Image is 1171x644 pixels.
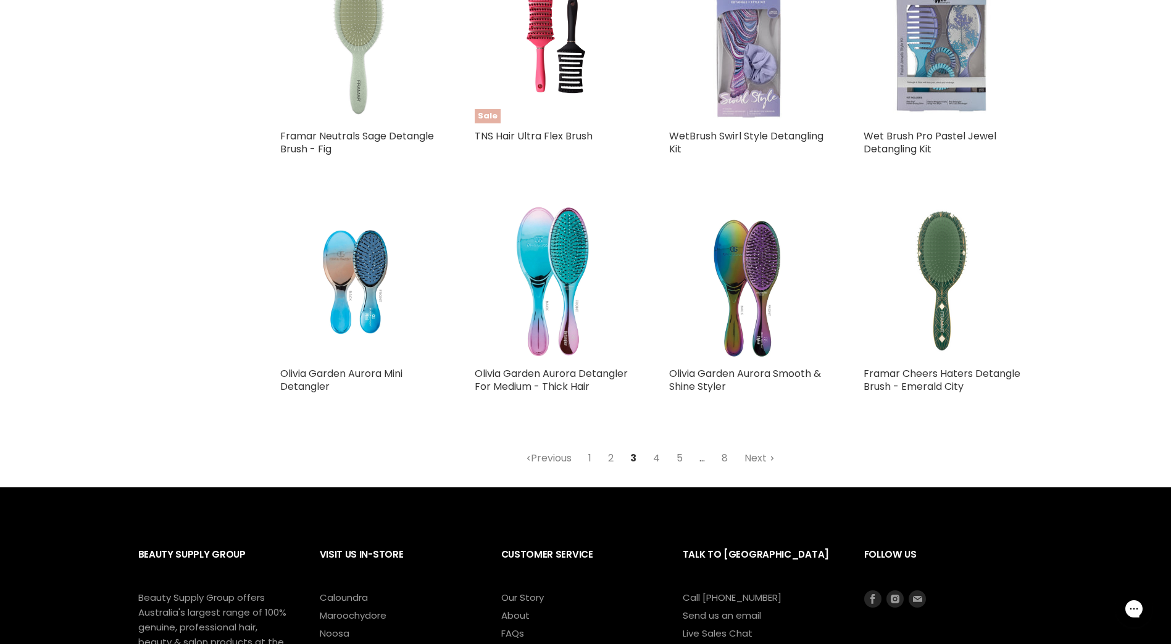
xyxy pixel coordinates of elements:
[475,129,593,143] a: TNS Hair Ultra Flex Brush
[320,539,477,590] h2: Visit Us In-Store
[475,366,628,394] a: Olivia Garden Aurora Detangler For Medium - Thick Hair
[623,447,643,469] span: 3
[669,204,827,361] img: Olivia Garden Aurora Smooth & Shine Styler
[515,204,591,361] img: Olivia Garden Aurora Detangler For Medium - Thick Hair
[475,109,501,123] span: Sale
[646,447,667,469] a: 4
[864,539,1033,590] h2: Follow us
[738,447,781,469] a: Next
[501,609,530,622] a: About
[280,129,434,156] a: Framar Neutrals Sage Detangle Brush - Fig
[320,609,386,622] a: Maroochydore
[501,627,524,640] a: FAQs
[320,204,396,361] img: Olivia Garden Aurora Mini Detangler
[670,447,690,469] a: 5
[864,129,996,156] a: Wet Brush Pro Pastel Jewel Detangling Kit
[280,366,402,394] a: Olivia Garden Aurora Mini Detangler
[669,129,823,156] a: WetBrush Swirl Style Detangling Kit
[320,591,368,604] a: Caloundra
[501,591,544,604] a: Our Story
[519,447,578,469] a: Previous
[1109,586,1159,632] iframe: Gorgias live chat messenger
[501,539,658,590] h2: Customer Service
[693,447,712,469] span: ...
[683,609,761,622] a: Send us an email
[601,447,620,469] a: 2
[683,539,840,590] h2: Talk to [GEOGRAPHIC_DATA]
[280,204,438,361] a: Olivia Garden Aurora Mini Detangler
[715,447,735,469] a: 8
[138,539,295,590] h2: Beauty Supply Group
[683,591,781,604] a: Call [PHONE_NUMBER]
[864,204,1021,361] img: Framar Cheers Haters Detangle Brush - Emerald City
[864,366,1020,394] a: Framar Cheers Haters Detangle Brush - Emerald City
[581,447,598,469] a: 1
[475,204,632,361] a: Olivia Garden Aurora Detangler For Medium - Thick Hair
[320,627,349,640] a: Noosa
[683,627,752,640] a: Live Sales Chat
[669,366,821,394] a: Olivia Garden Aurora Smooth & Shine Styler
